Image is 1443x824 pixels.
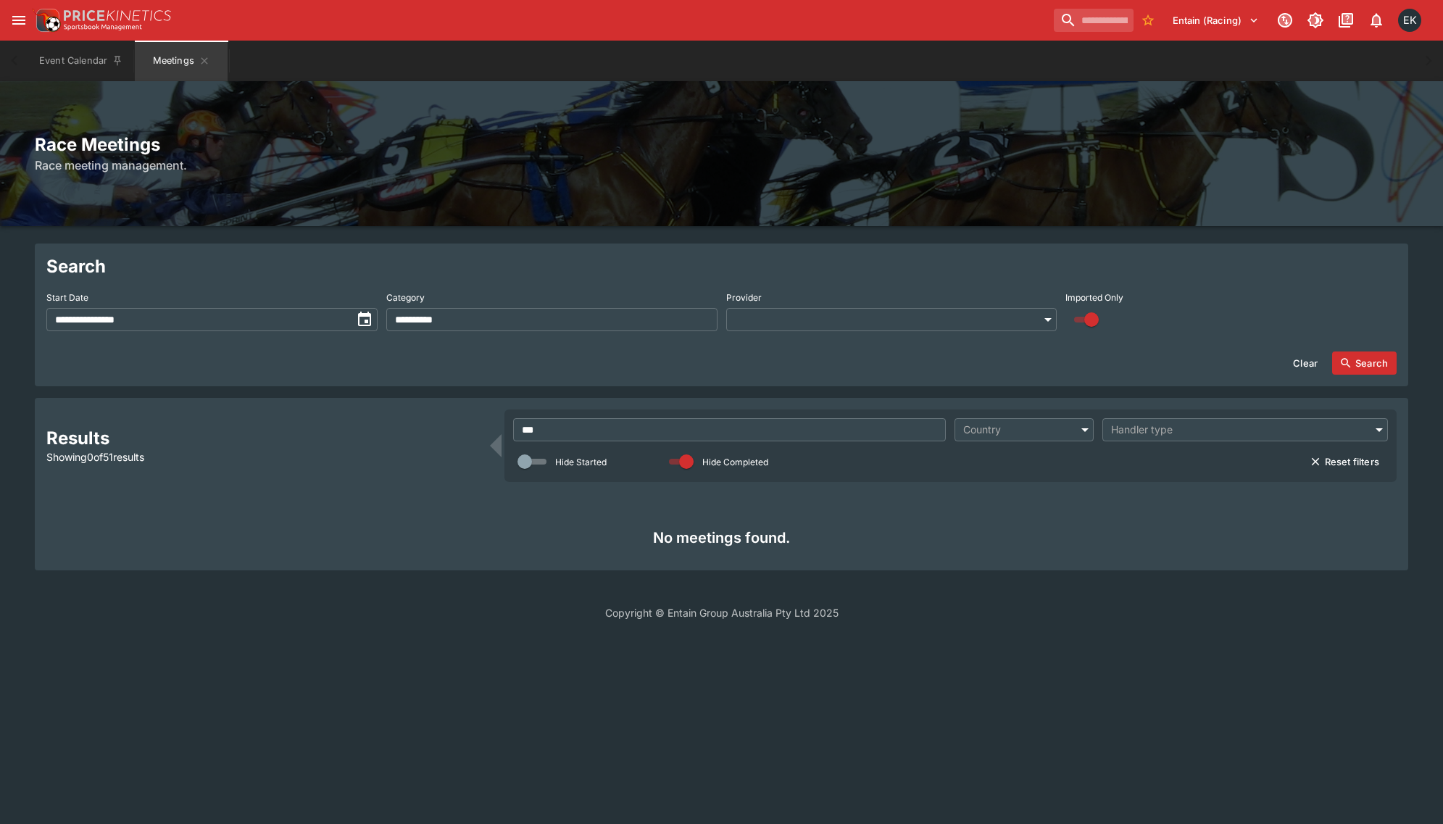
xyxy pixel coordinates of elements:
[35,157,1408,174] h6: Race meeting management.
[555,456,607,468] p: Hide Started
[1065,291,1123,304] p: Imported Only
[64,10,171,21] img: PriceKinetics
[1136,9,1160,32] button: No Bookmarks
[1272,7,1298,33] button: Connected to PK
[1333,7,1359,33] button: Documentation
[58,528,1385,547] h4: No meetings found.
[46,291,88,304] p: Start Date
[35,133,1408,156] h2: Race Meetings
[46,449,481,465] p: Showing 0 of 51 results
[135,41,228,81] button: Meetings
[32,6,61,35] img: PriceKinetics Logo
[46,427,481,449] h2: Results
[702,456,768,468] p: Hide Completed
[64,24,142,30] img: Sportsbook Management
[1302,7,1328,33] button: Toggle light/dark mode
[1284,351,1326,375] button: Clear
[726,291,762,304] p: Provider
[1394,4,1426,36] button: Emily Kim
[1111,423,1365,437] div: Handler type
[1398,9,1421,32] div: Emily Kim
[46,255,1397,278] h2: Search
[963,423,1070,437] div: Country
[1164,9,1268,32] button: Select Tenant
[30,41,132,81] button: Event Calendar
[6,7,32,33] button: open drawer
[1054,9,1134,32] input: search
[1302,450,1388,473] button: Reset filters
[352,307,378,333] button: toggle date time picker
[1363,7,1389,33] button: Notifications
[1332,351,1397,375] button: Search
[386,291,425,304] p: Category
